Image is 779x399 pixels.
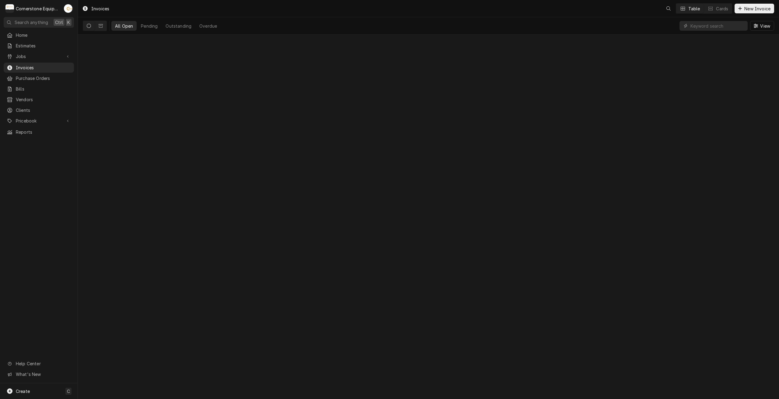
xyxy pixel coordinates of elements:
[67,388,70,394] span: C
[759,23,771,29] span: View
[4,17,74,28] button: Search anythingCtrlK
[4,369,74,379] a: Go to What's New
[716,5,728,12] div: Cards
[64,4,72,13] div: Andrew Buigues's Avatar
[16,360,70,367] span: Help Center
[4,63,74,73] a: Invoices
[4,51,74,61] a: Go to Jobs
[16,5,61,12] div: Cornerstone Equipment Repair, LLC
[5,4,14,13] div: Cornerstone Equipment Repair, LLC's Avatar
[64,4,72,13] div: AB
[16,96,71,103] span: Vendors
[688,5,700,12] div: Table
[4,359,74,369] a: Go to Help Center
[5,4,14,13] div: C
[115,23,133,29] div: All Open
[16,129,71,135] span: Reports
[16,371,70,377] span: What's New
[664,4,673,13] button: Open search
[199,23,217,29] div: Overdue
[166,23,191,29] div: Outstanding
[16,107,71,113] span: Clients
[16,53,62,60] span: Jobs
[55,19,63,26] span: Ctrl
[15,19,48,26] span: Search anything
[16,43,71,49] span: Estimates
[4,127,74,137] a: Reports
[67,19,70,26] span: K
[4,84,74,94] a: Bills
[690,21,745,31] input: Keyword search
[743,5,772,12] span: New Invoice
[141,23,158,29] div: Pending
[16,32,71,38] span: Home
[4,41,74,51] a: Estimates
[16,118,62,124] span: Pricebook
[750,21,774,31] button: View
[4,73,74,83] a: Purchase Orders
[4,105,74,115] a: Clients
[4,95,74,105] a: Vendors
[735,4,774,13] button: New Invoice
[16,75,71,81] span: Purchase Orders
[4,116,74,126] a: Go to Pricebook
[16,86,71,92] span: Bills
[4,30,74,40] a: Home
[16,389,30,394] span: Create
[16,64,71,71] span: Invoices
